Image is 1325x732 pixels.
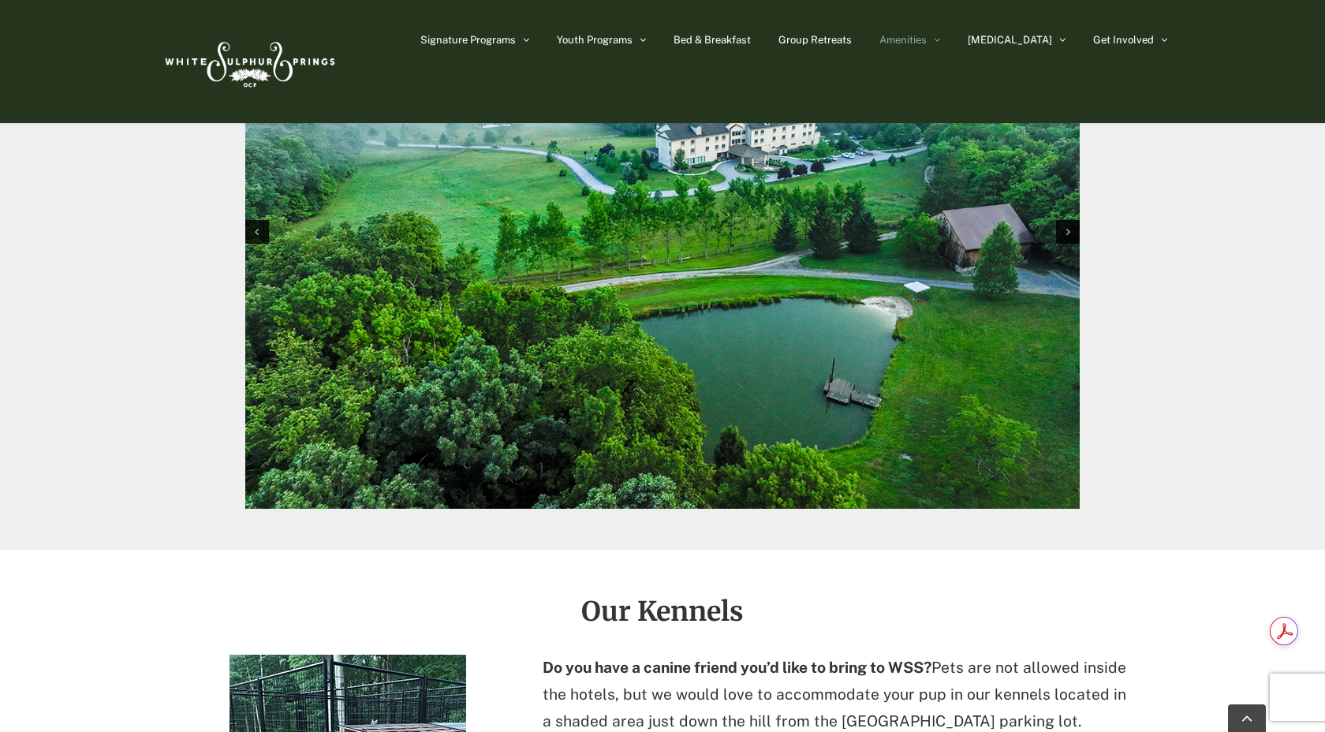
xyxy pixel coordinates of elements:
h2: Our Kennels [158,597,1167,626]
span: Bed & Breakfast [674,35,751,45]
span: [MEDICAL_DATA] [968,35,1052,45]
span: Get Involved [1093,35,1154,45]
div: Next slide [1056,220,1080,244]
div: Previous slide [245,220,269,244]
img: White Sulphur Springs Logo [158,24,339,99]
span: Group Retreats [778,35,852,45]
span: Signature Programs [420,35,516,45]
span: Youth Programs [557,35,633,45]
strong: Do you have a canine friend you’d like to bring to WSS? [543,659,931,676]
span: Amenities [879,35,927,45]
